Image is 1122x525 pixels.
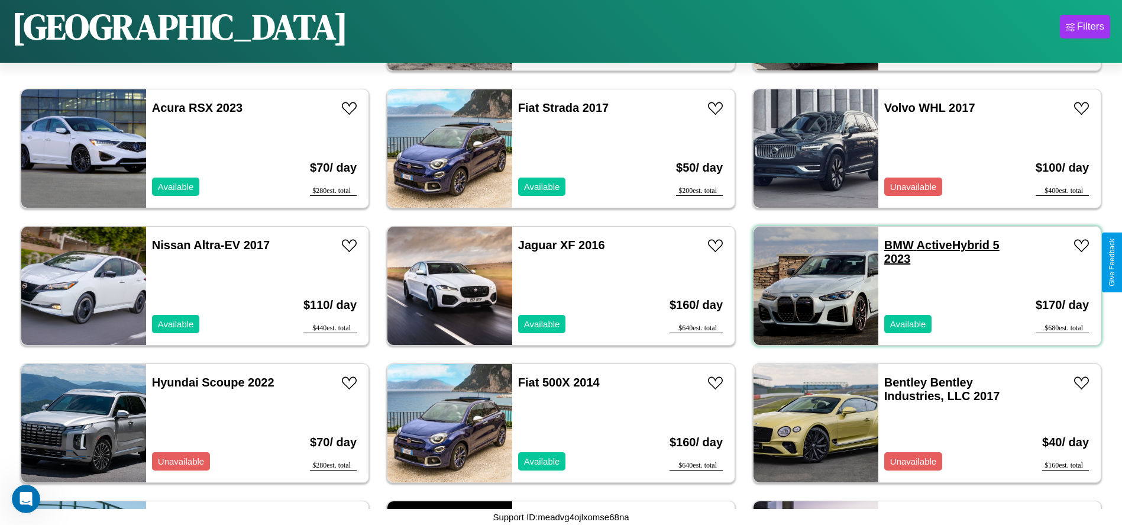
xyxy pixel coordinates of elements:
[890,453,936,469] p: Unavailable
[1036,286,1089,324] h3: $ 170 / day
[1060,15,1110,38] button: Filters
[12,2,348,51] h1: [GEOGRAPHIC_DATA]
[152,376,274,389] a: Hyundai Scoupe 2022
[670,424,723,461] h3: $ 160 / day
[518,101,609,114] a: Fiat Strada 2017
[518,376,600,389] a: Fiat 500X 2014
[884,239,1000,265] a: BMW ActiveHybrid 5 2023
[152,101,242,114] a: Acura RSX 2023
[158,453,204,469] p: Unavailable
[310,186,357,196] div: $ 280 est. total
[1036,149,1089,186] h3: $ 100 / day
[884,376,1000,402] a: Bentley Bentley Industries, LLC 2017
[158,316,194,332] p: Available
[676,186,723,196] div: $ 200 est. total
[310,461,357,471] div: $ 280 est. total
[670,286,723,324] h3: $ 160 / day
[524,453,560,469] p: Available
[890,316,926,332] p: Available
[303,286,357,324] h3: $ 110 / day
[152,239,270,252] a: Nissan Altra-EV 2017
[676,149,723,186] h3: $ 50 / day
[524,179,560,195] p: Available
[303,324,357,333] div: $ 440 est. total
[890,179,936,195] p: Unavailable
[12,485,40,513] iframe: Intercom live chat
[493,509,629,525] p: Support ID: meadvg4ojlxomse68na
[884,101,975,114] a: Volvo WHL 2017
[310,149,357,186] h3: $ 70 / day
[1108,239,1116,286] div: Give Feedback
[1036,324,1089,333] div: $ 680 est. total
[1042,461,1089,471] div: $ 160 est. total
[158,179,194,195] p: Available
[1077,21,1104,33] div: Filters
[310,424,357,461] h3: $ 70 / day
[670,461,723,471] div: $ 640 est. total
[1042,424,1089,461] h3: $ 40 / day
[670,324,723,333] div: $ 640 est. total
[524,316,560,332] p: Available
[518,239,605,252] a: Jaguar XF 2016
[1036,186,1089,196] div: $ 400 est. total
